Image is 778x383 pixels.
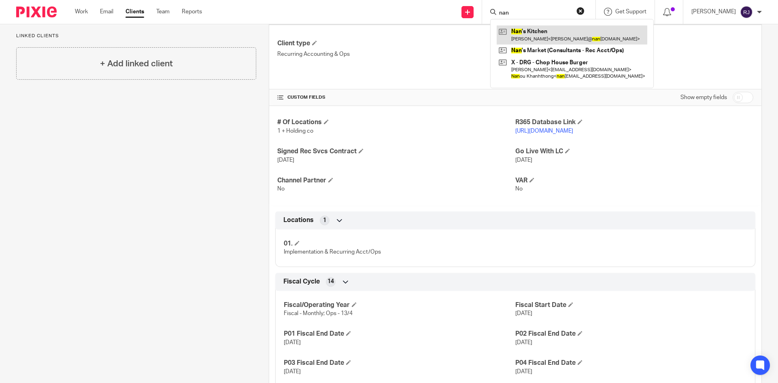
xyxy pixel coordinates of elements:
span: [DATE] [284,369,301,375]
a: Team [156,8,170,16]
button: Clear [576,7,585,15]
p: [PERSON_NAME] [691,8,736,16]
h4: Client type [277,39,515,48]
h4: Fiscal/Operating Year [284,301,515,309]
span: [DATE] [515,340,532,345]
p: Linked clients [16,33,256,39]
span: [DATE] [515,157,532,163]
p: Recurring Accounting & Ops [277,50,515,58]
img: Pixie [16,6,57,17]
h4: + Add linked client [100,57,173,70]
span: Fiscal - Monthly; Ops - 13/4 [284,311,353,316]
span: [DATE] [284,340,301,345]
h4: Channel Partner [277,176,515,185]
h4: Signed Rec Svcs Contract [277,147,515,156]
img: svg%3E [740,6,753,19]
span: [DATE] [277,157,294,163]
h4: 01. [284,239,515,248]
span: [DATE] [515,311,532,316]
h4: CUSTOM FIELDS [277,94,515,101]
input: Search [498,10,571,17]
label: Show empty fields [680,93,727,102]
a: Reports [182,8,202,16]
a: Clients [125,8,144,16]
span: Fiscal Cycle [283,277,320,286]
span: Implementation & Recurring Acct/Ops [284,249,381,255]
a: [URL][DOMAIN_NAME] [515,128,573,134]
h4: # Of Locations [277,118,515,127]
span: 1 + Holding co [277,128,313,134]
a: Email [100,8,113,16]
span: 14 [327,277,334,286]
h4: P04 Fiscal End Date [515,359,747,367]
span: [DATE] [515,369,532,375]
h4: P01 Fiscal End Date [284,330,515,338]
span: 1 [323,216,326,224]
span: Get Support [615,9,646,15]
h4: P02 Fiscal End Date [515,330,747,338]
a: Work [75,8,88,16]
h4: P03 Fiscal End Date [284,359,515,367]
span: No [277,186,285,192]
span: No [515,186,523,192]
h4: R365 Database Link [515,118,753,127]
span: Locations [283,216,314,224]
h4: Fiscal Start Date [515,301,747,309]
h4: Go Live With LC [515,147,753,156]
h4: VAR [515,176,753,185]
